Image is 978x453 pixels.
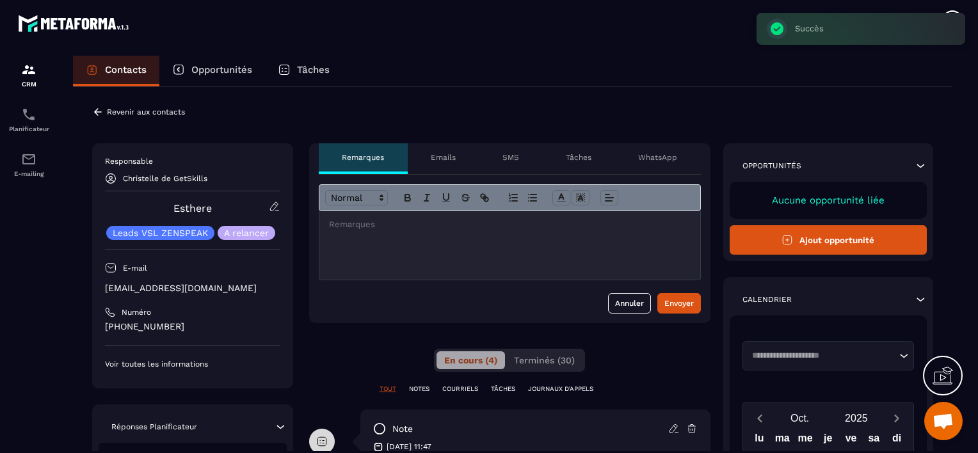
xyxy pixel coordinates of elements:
p: Tâches [566,152,591,163]
a: Opportunités [159,56,265,86]
button: Annuler [608,293,651,314]
p: Opportunités [742,161,801,171]
div: di [885,429,908,452]
p: note [392,423,413,435]
p: NOTES [409,385,429,393]
p: Calendrier [742,294,792,305]
a: formationformationCRM [3,52,54,97]
p: Revenir aux contacts [107,107,185,116]
img: scheduler [21,107,36,122]
div: sa [862,429,885,452]
button: En cours (4) [437,351,505,369]
p: TÂCHES [491,385,515,393]
span: En cours (4) [444,355,497,365]
button: Open years overlay [828,407,885,429]
input: Search for option [748,349,897,362]
a: Tâches [265,56,342,86]
div: lu [748,429,771,452]
p: Planificateur [3,125,54,132]
p: E-mail [123,263,147,273]
p: CRM [3,81,54,88]
p: Numéro [122,307,151,317]
span: Terminés (30) [514,355,575,365]
p: Remarques [342,152,384,163]
button: Open months overlay [772,407,828,429]
a: Contacts [73,56,159,86]
p: Opportunités [191,64,252,75]
p: A relancer [224,228,269,237]
p: Christelle de GetSkills [123,174,207,183]
div: je [817,429,840,452]
p: Réponses Planificateur [111,422,197,432]
div: ve [840,429,863,452]
p: Tâches [297,64,330,75]
p: Aucune opportunité liée [742,195,915,206]
div: Search for option [742,341,915,370]
p: COURRIELS [442,385,478,393]
p: E-mailing [3,170,54,177]
p: SMS [502,152,519,163]
div: me [794,429,817,452]
p: WhatsApp [638,152,677,163]
div: Envoyer [664,297,694,310]
a: Esthere [173,202,212,214]
p: [PHONE_NUMBER] [105,321,280,333]
img: formation [21,62,36,77]
p: [DATE] 11:47 [387,441,431,452]
div: Ouvrir le chat [924,402,963,440]
img: logo [18,12,133,35]
p: Voir toutes les informations [105,359,280,369]
button: Terminés (30) [506,351,582,369]
button: Ajout opportunité [730,225,927,255]
p: TOUT [380,385,396,393]
p: Contacts [105,64,147,75]
p: Leads VSL ZENSPEAK [113,228,208,237]
a: emailemailE-mailing [3,142,54,187]
div: ma [771,429,794,452]
p: Emails [431,152,456,163]
button: Previous month [748,409,772,427]
button: Next month [885,409,908,427]
button: Envoyer [657,293,701,314]
p: JOURNAUX D'APPELS [528,385,593,393]
p: [EMAIL_ADDRESS][DOMAIN_NAME] [105,282,280,294]
img: email [21,152,36,167]
a: schedulerschedulerPlanificateur [3,97,54,142]
p: Responsable [105,156,280,166]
